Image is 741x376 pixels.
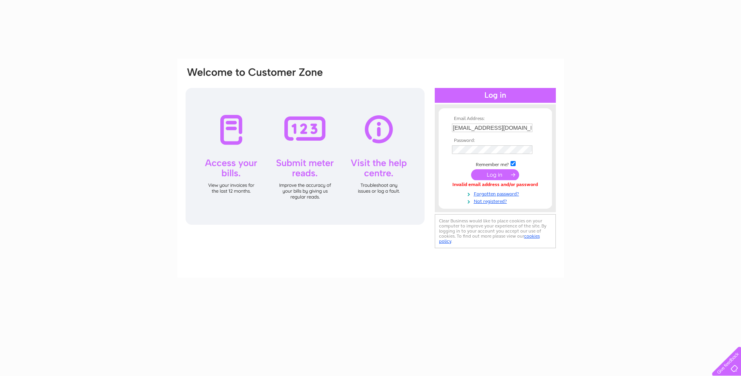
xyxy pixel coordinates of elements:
[452,182,539,188] div: Invalid email address and/or password
[450,138,541,143] th: Password:
[450,160,541,168] td: Remember me?
[435,214,556,248] div: Clear Business would like to place cookies on your computer to improve your experience of the sit...
[439,233,540,244] a: cookies policy
[452,190,541,197] a: Forgotten password?
[450,116,541,122] th: Email Address:
[471,169,519,180] input: Submit
[452,197,541,204] a: Not registered?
